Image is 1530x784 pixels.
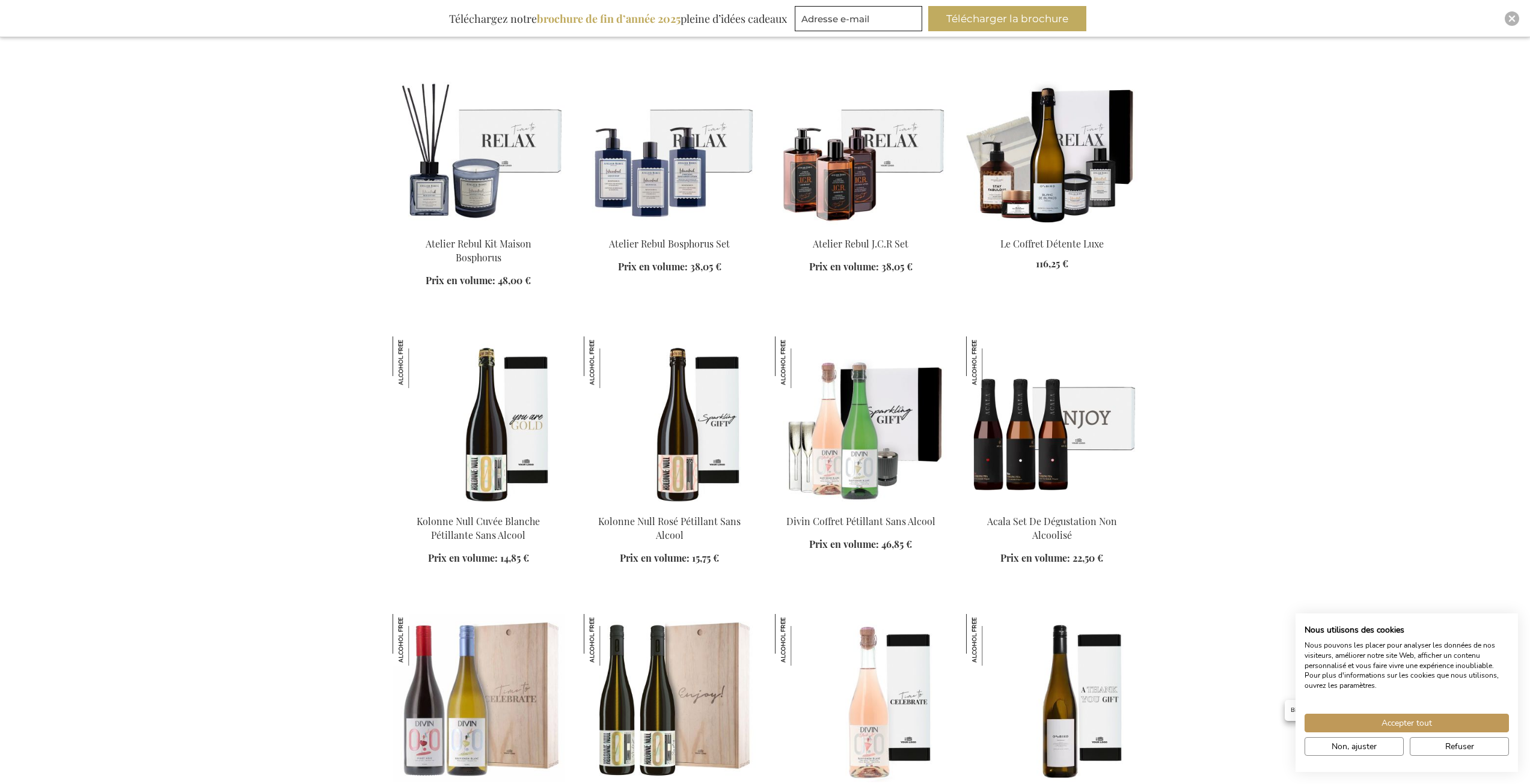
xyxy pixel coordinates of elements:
span: 15,75 € [692,552,719,564]
img: Oddbird Non-Alcoholic Presence White Wine [966,614,1138,782]
span: 116,25 € [1036,257,1068,270]
img: Atelier Rebul Bosphorus Home Kit [393,59,565,227]
button: Refuser tous les cookies [1410,737,1509,756]
span: Prix en volume: [426,274,495,287]
a: Atelier Rebul J.C.R Set [813,237,908,250]
button: Télécharger la brochure [928,6,1086,31]
span: Prix en volume: [809,538,879,550]
b: brochure de fin d’année 2025 [537,11,681,26]
span: 48,00 € [498,274,531,287]
img: Divin Coffret Pétillant Sans Alcool [775,336,827,388]
span: Prix en volume: [1000,552,1070,564]
a: Prix en volume: 22,50 € [1000,552,1103,565]
span: Non, ajuster [1332,740,1377,753]
a: Kolonne Null Non-Alcoholic Sparkling Cuvée Blanc Kolonne Null Cuvée Blanche Pétillante Sans Alcool [393,500,565,511]
form: marketing offers and promotions [795,6,926,35]
img: Acala Set De Dégustation Non Alcoolisé [966,336,1018,388]
img: Divin Non-Alcoholic Sparkling Set [775,336,947,505]
img: Kolonne Null Duo De Vins Blancs Sans Alcool [584,614,635,666]
a: Le Coffret Détente Luxe [966,222,1138,234]
a: Acala Set De Dégustation Non Alcoolisé [987,515,1117,541]
span: Prix en volume: [620,552,690,564]
a: Le Coffret Détente Luxe [1000,237,1104,250]
img: Atelier Rebul J.C.R Set [775,59,947,227]
img: Divin Non-Alcoholic Wine Duo [393,614,565,782]
a: Divin Non-Alcoholic Sparkling Set Divin Coffret Pétillant Sans Alcool [775,500,947,511]
button: Ajustez les préférences de cookie [1305,737,1404,756]
span: 46,85 € [881,538,912,550]
a: Atelier Rebul Kit Maison Bosphorus [426,237,531,264]
h2: Nous utilisons des cookies [1305,625,1509,636]
span: Refuser [1445,740,1474,753]
button: Accepter tous les cookies [1305,714,1509,732]
img: Kolonne Null Non-Alcoholic Sparkling Cuvée Blanc [393,336,565,505]
img: Close [1508,15,1516,22]
img: Oddbird Vin Blanc De Présence Sans Alcool [966,614,1018,666]
a: Atelier Rebul Bosphorus Home Kit [393,222,565,234]
img: Kolonne Null Rosé Pétillant Sans Alcool [584,336,635,388]
span: Accepter tout [1382,717,1432,729]
span: Prix en volume: [809,260,879,273]
img: Divin Non-Alcoholic Sparkling Wine Blush [775,614,947,782]
span: 14,85 € [500,552,529,564]
input: Adresse e-mail [795,6,922,31]
img: Kolonne Null Duo De Vins Blancs Sans Alcool [584,614,756,782]
img: Kolonne Null Non-Alcoholic Sparkling Rosé [584,336,756,505]
span: 22,50 € [1073,552,1103,564]
a: Kolonne Null Rosé Pétillant Sans Alcool [598,515,741,541]
img: Divin Vin Mousseux Sans Alcool Blush [775,614,827,666]
a: Acala Non Alcoholic Tasting Set Acala Set De Dégustation Non Alcoolisé [966,500,1138,511]
img: Acala Non Alcoholic Tasting Set [966,336,1138,505]
a: Divin Coffret Pétillant Sans Alcool [786,515,935,527]
a: Kolonne Null Non-Alcoholic Sparkling Rosé Kolonne Null Rosé Pétillant Sans Alcool [584,500,756,511]
a: Atelier Rebul Bosphorus Set [584,222,756,234]
span: 38,05 € [881,260,913,273]
a: Prix en volume: 38,05 € [809,260,913,274]
a: Kolonne Null Cuvée Blanche Pétillante Sans Alcool [417,515,540,541]
a: Atelier Rebul J.C.R Set [775,222,947,234]
a: Atelier Rebul Bosphorus Set [609,237,730,250]
span: 38,05 € [690,260,721,273]
p: Nous pouvons les placer pour analyser les données de nos visiteurs, améliorer notre site Web, aff... [1305,640,1509,691]
a: Prix en volume: 46,85 € [809,538,912,552]
img: Kolonne Null Cuvée Blanche Pétillante Sans Alcool [393,336,444,388]
img: Divin Duo De Vins Sans Alcool [393,614,444,666]
a: Prix en volume: 15,75 € [620,552,719,565]
img: Atelier Rebul Bosphorus Set [584,59,756,227]
a: Prix en volume: 14,85 € [428,552,529,565]
a: Prix en volume: 38,05 € [618,260,721,274]
div: Téléchargez notre pleine d’idées cadeaux [444,6,792,31]
a: Prix en volume: 48,00 € [426,274,531,288]
span: Prix en volume: [618,260,688,273]
div: Close [1505,11,1519,26]
img: Le Coffret Détente Luxe [966,59,1138,227]
span: Prix en volume: [428,552,498,564]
